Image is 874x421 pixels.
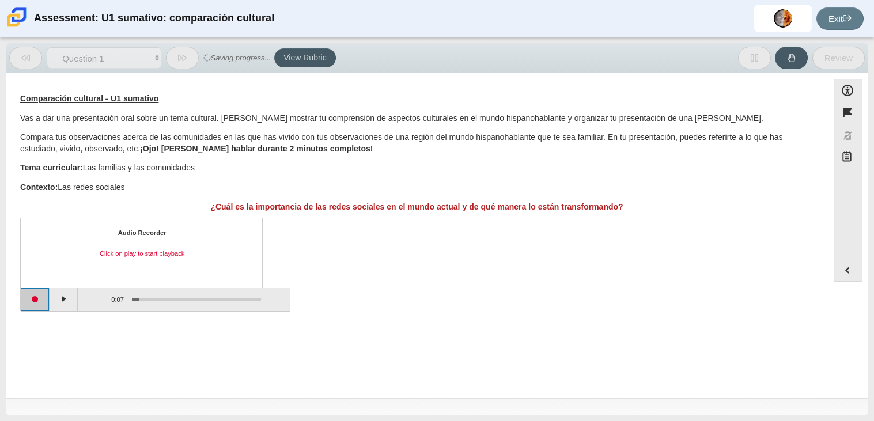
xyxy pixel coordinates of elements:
img: erick.aguilera-per.Ar2lp4 [774,9,792,28]
button: Toggle response masking [834,124,862,147]
a: Carmen School of Science & Technology [5,21,29,31]
p: Las familias y las comunidades [20,162,814,174]
strong: Contexto: [20,182,58,192]
div: Assessment items [12,79,822,394]
button: Start recording [21,288,50,311]
button: View Rubric [274,48,335,68]
button: Notepad [834,147,862,170]
button: Play [50,288,78,311]
b: ¿Cuál es la importancia de las redes sociales en el mundo actual y de qué manera lo están transfo... [210,202,623,212]
div: Assessment: U1 sumativo: comparación cultural [34,5,274,32]
button: Review [812,47,865,69]
button: Raise Your Hand [775,47,808,69]
a: Exit [816,7,864,30]
div: Progress [132,298,261,301]
p: Las redes sociales [20,182,814,194]
div: Audio Recorder [118,229,167,238]
span: Saving progress... [203,49,271,67]
b: ¡Ojo! [PERSON_NAME] hablar durante 2 minutos completos! [140,143,373,154]
button: Open Accessibility Menu [834,79,862,101]
span: 0:07 [111,295,124,304]
p: Vas a dar una presentación oral sobre un tema cultural. [PERSON_NAME] mostrar tu comprensión de a... [20,113,814,124]
button: Flag item [834,101,862,124]
u: Comparación cultural - U1 sumativo [20,93,158,104]
div: Click on play to start playback [31,249,253,259]
img: Carmen School of Science & Technology [5,5,29,29]
strong: Tema curricular: [20,162,83,173]
p: Compara tus observaciones acerca de las comunidades en las que has vivido con tus observaciones d... [20,132,814,154]
button: Expand menu. Displays the button labels. [834,259,862,281]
